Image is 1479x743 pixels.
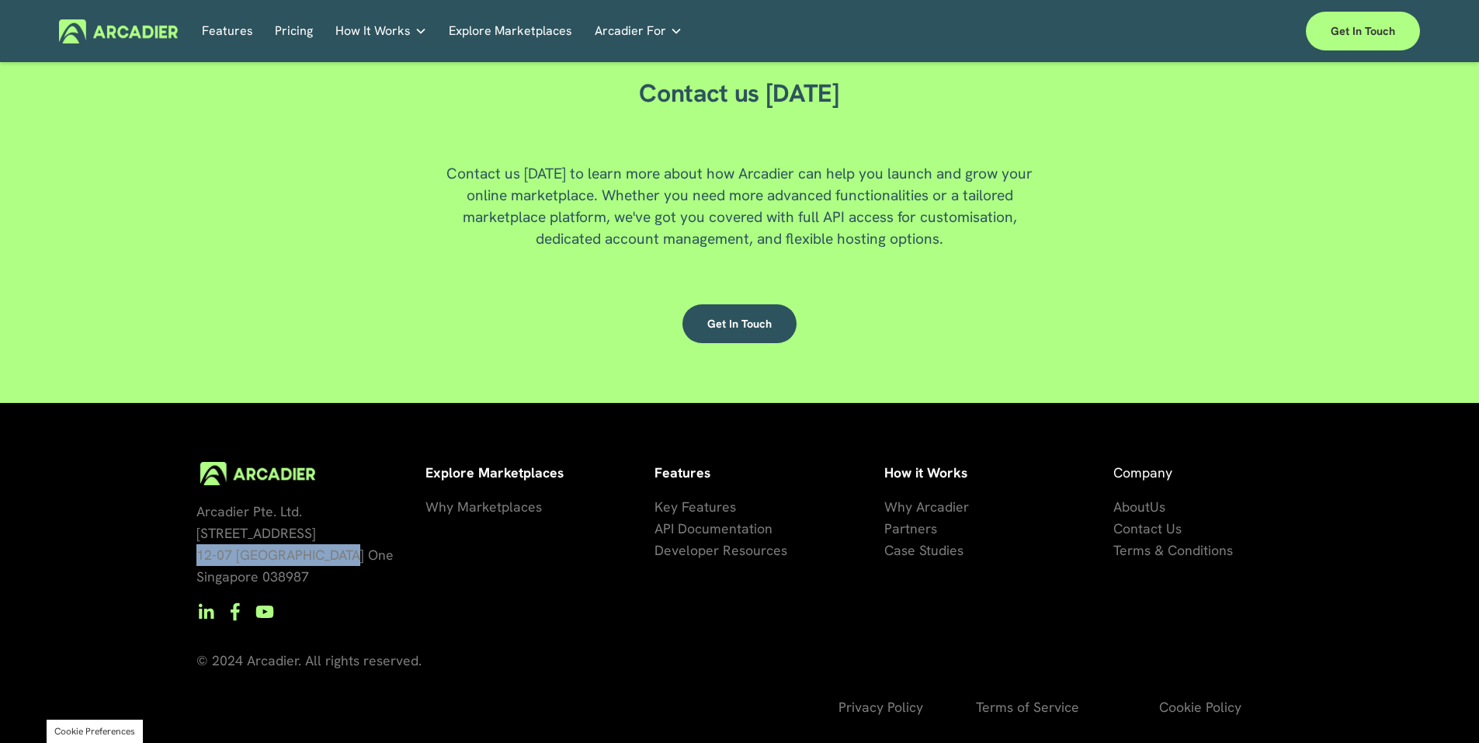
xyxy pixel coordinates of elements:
[54,725,135,738] button: Cookie Preferences
[884,540,901,561] a: Ca
[884,541,901,559] span: Ca
[654,496,736,518] a: Key Features
[654,518,772,540] a: API Documentation
[1113,519,1182,537] span: Contact Us
[255,602,274,621] a: YouTube
[595,20,666,42] span: Arcadier For
[654,540,787,561] a: Developer Resources
[654,541,787,559] span: Developer Resources
[884,519,892,537] span: P
[838,696,923,718] a: Privacy Policy
[838,698,923,716] span: Privacy Policy
[196,602,215,621] a: LinkedIn
[196,651,422,669] span: © 2024 Arcadier. All rights reserved.
[1113,540,1233,561] a: Terms & Conditions
[425,498,542,516] span: Why Marketplaces
[1113,496,1150,518] a: About
[884,518,892,540] a: P
[568,78,911,109] h2: Contact us [DATE]
[1113,518,1182,540] a: Contact Us
[1306,12,1420,50] a: Get in touch
[1159,696,1241,718] a: Cookie Policy
[682,304,797,343] a: Get in touch
[892,519,937,537] span: artners
[1150,498,1165,516] span: Us
[884,496,969,518] a: Why Arcadier
[226,602,245,621] a: Facebook
[654,519,772,537] span: API Documentation
[1113,464,1172,481] span: Company
[976,698,1079,716] span: Terms of Service
[1159,698,1241,716] span: Cookie Policy
[654,464,710,481] strong: Features
[429,163,1050,250] p: Contact us [DATE] to learn more about how Arcadier can help you launch and grow your online marke...
[196,502,394,585] span: Arcadier Pte. Ltd. [STREET_ADDRESS] 12-07 [GEOGRAPHIC_DATA] One Singapore 038987
[884,498,969,516] span: Why Arcadier
[901,541,963,559] span: se Studies
[595,19,682,43] a: folder dropdown
[202,19,253,43] a: Features
[425,464,564,481] strong: Explore Marketplaces
[449,19,572,43] a: Explore Marketplaces
[275,19,313,43] a: Pricing
[1113,498,1150,516] span: About
[335,20,411,42] span: How It Works
[892,518,937,540] a: artners
[47,720,143,743] section: Manage previously selected cookie options
[1113,541,1233,559] span: Terms & Conditions
[884,464,967,481] strong: How it Works
[901,540,963,561] a: se Studies
[1401,668,1479,743] iframe: Chat Widget
[425,496,542,518] a: Why Marketplaces
[976,696,1079,718] a: Terms of Service
[654,498,736,516] span: Key Features
[335,19,427,43] a: folder dropdown
[59,19,178,43] img: Arcadier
